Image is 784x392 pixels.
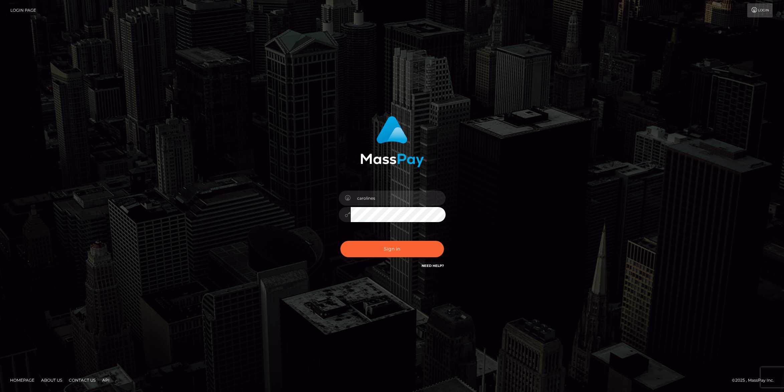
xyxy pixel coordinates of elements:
[732,377,779,384] div: © 2025 , MassPay Inc.
[747,3,773,17] a: Login
[7,375,37,385] a: Homepage
[100,375,112,385] a: API
[340,241,444,257] button: Sign in
[66,375,98,385] a: Contact Us
[38,375,65,385] a: About Us
[422,264,444,268] a: Need Help?
[10,3,36,17] a: Login Page
[360,116,424,167] img: MassPay Login
[351,191,446,206] input: Username...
